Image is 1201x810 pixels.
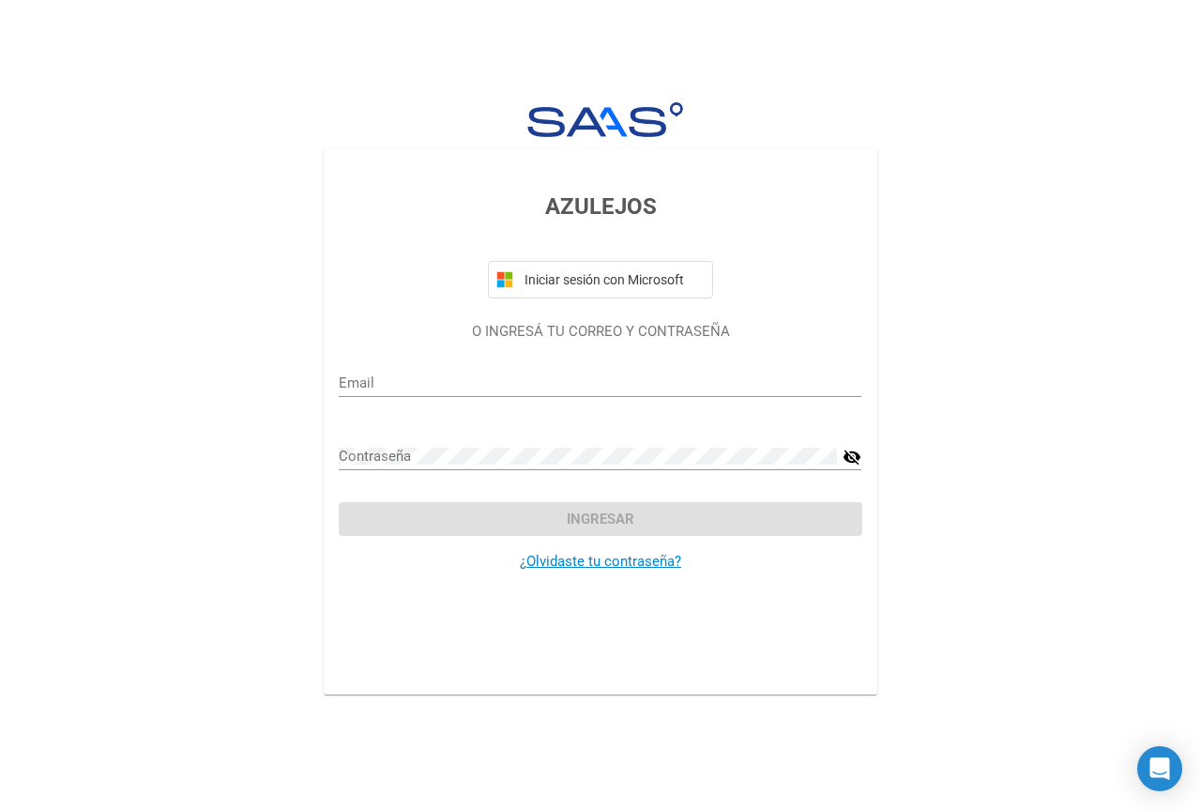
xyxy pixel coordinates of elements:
a: ¿Olvidaste tu contraseña? [520,553,681,570]
mat-icon: visibility_off [843,446,861,468]
p: O INGRESÁ TU CORREO Y CONTRASEÑA [339,321,861,343]
button: Ingresar [339,502,861,536]
span: Iniciar sesión con Microsoft [521,272,705,287]
button: Iniciar sesión con Microsoft [488,261,713,298]
div: Open Intercom Messenger [1137,746,1182,791]
span: Ingresar [567,511,634,527]
h3: AZULEJOS [339,190,861,223]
